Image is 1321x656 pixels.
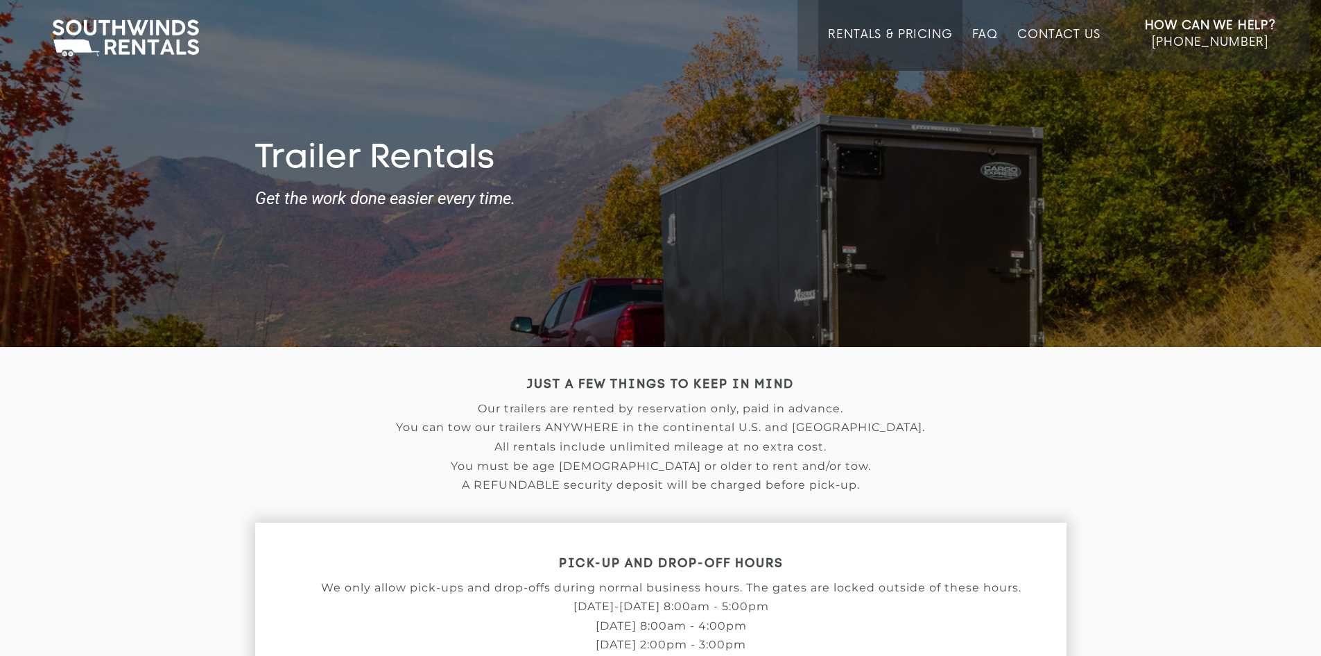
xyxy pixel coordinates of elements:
[972,28,999,71] a: FAQ
[1017,28,1100,71] a: Contact Us
[255,582,1087,594] p: We only allow pick-ups and drop-offs during normal business hours. The gates are locked outside o...
[255,403,1067,415] p: Our trailers are rented by reservation only, paid in advance.
[255,190,1067,208] strong: Get the work done easier every time.
[1152,35,1268,49] span: [PHONE_NUMBER]
[255,441,1067,453] p: All rentals include unlimited mileage at no extra cost.
[255,620,1087,632] p: [DATE] 8:00am - 4:00pm
[1145,19,1276,33] strong: How Can We Help?
[255,140,1067,180] h1: Trailer Rentals
[255,479,1067,491] p: A REFUNDABLE security deposit will be charged before pick-up.
[559,558,784,570] strong: PICK-UP AND DROP-OFF HOURS
[255,460,1067,473] p: You must be age [DEMOGRAPHIC_DATA] or older to rent and/or tow.
[1145,17,1276,60] a: How Can We Help? [PHONE_NUMBER]
[255,421,1067,434] p: You can tow our trailers ANYWHERE in the continental U.S. and [GEOGRAPHIC_DATA].
[527,379,794,391] strong: JUST A FEW THINGS TO KEEP IN MIND
[255,639,1087,651] p: [DATE] 2:00pm - 3:00pm
[45,17,206,60] img: Southwinds Rentals Logo
[255,600,1087,613] p: [DATE]-[DATE] 8:00am - 5:00pm
[828,28,952,71] a: Rentals & Pricing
